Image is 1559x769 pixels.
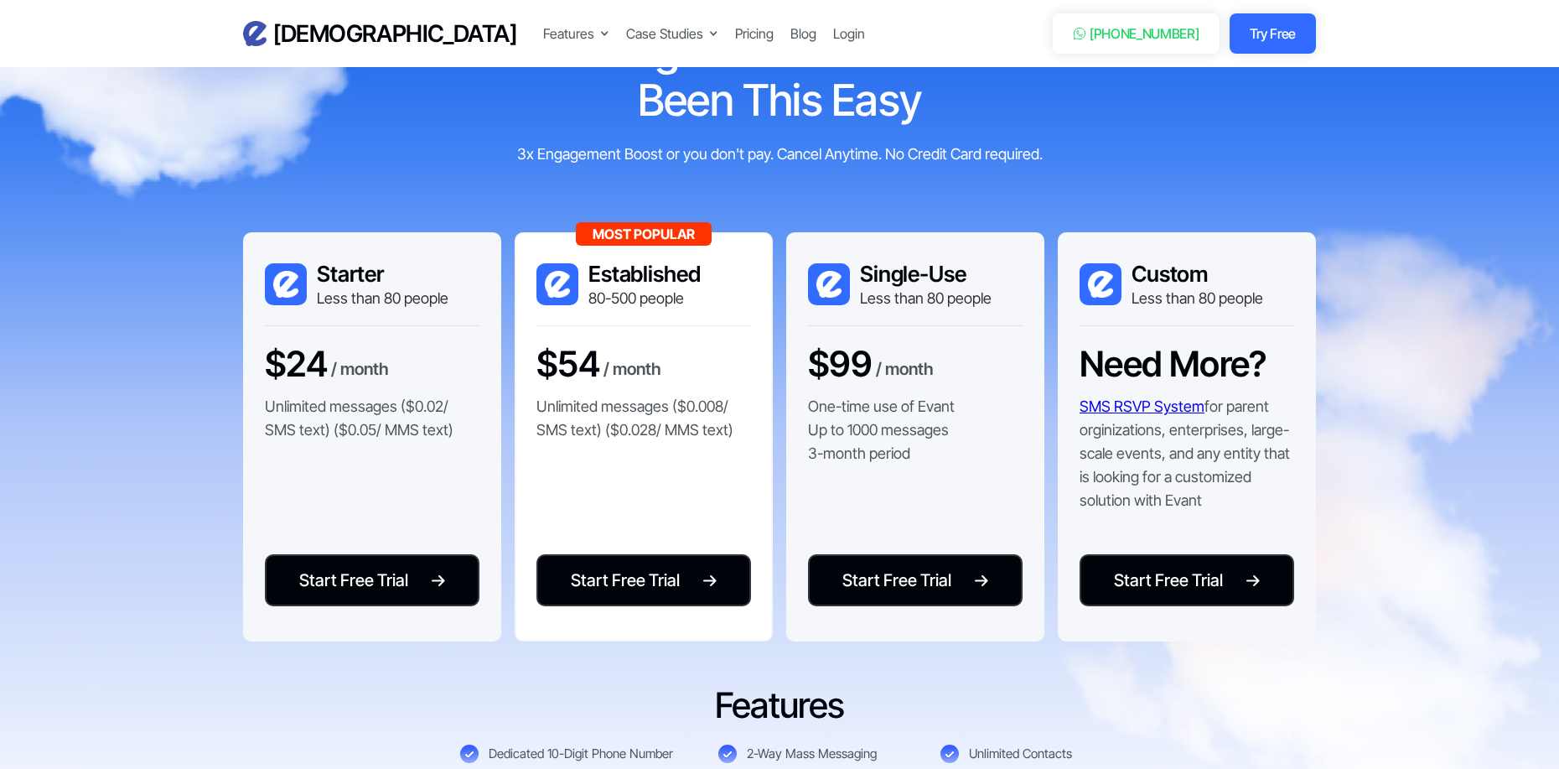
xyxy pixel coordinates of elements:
div: / month [331,356,389,385]
h3: Single-Use [860,261,992,288]
h3: Established [588,261,701,288]
div: Start Free Trial [842,568,951,593]
div: 2-Way Mass Messaging [747,746,877,762]
p: for parent orginizations, enterprises, large-scale events, and any entity that is looking for a c... [1080,395,1294,512]
p: Unlimited messages ($0.02/ SMS text) ($0.05/ MMS text) [265,395,479,442]
h3: $24 [265,343,327,385]
div: Less than 80 people [317,288,448,309]
p: Unlimited messages ($0.008/ SMS text) ($0.028/ MMS text) [536,395,751,442]
a: Start Free Trial [536,554,751,606]
h3: $99 [808,343,872,385]
div: Dedicated 10-Digit Phone Number [489,746,673,762]
h3: Starter [317,261,448,288]
div: Features [543,23,609,44]
a: Start Free Trial [1080,554,1294,606]
div: Features [543,23,594,44]
h3: Need More? [1080,343,1266,385]
div: Start Free Trial [1114,568,1223,593]
div: Start Free Trial [299,568,408,593]
a: Login [833,23,865,44]
div: / month [876,356,934,385]
a: Start Free Trial [265,554,479,606]
a: Start Free Trial [808,554,1023,606]
div: Start Free Trial [571,568,680,593]
div: Unlimited Contacts [969,746,1072,762]
h2: Getting RSVPs Has Never Been This Easy [502,25,1058,126]
div: [PHONE_NUMBER] [1090,23,1199,44]
div: 80-500 people [588,288,701,309]
a: Blog [790,23,816,44]
h3: Custom [1132,261,1263,288]
h3: Features [502,683,1058,728]
a: SMS RSVP System [1080,397,1204,415]
a: Pricing [735,23,774,44]
div: / month [603,356,661,385]
div: Case Studies [626,23,703,44]
a: [PHONE_NUMBER] [1053,13,1220,54]
p: One-time use of Evant Up to 1000 messages 3-month period [808,395,955,465]
a: home [243,19,516,49]
a: Try Free [1230,13,1316,54]
div: Most Popular [576,222,712,246]
div: Case Studies [626,23,718,44]
h3: $54 [536,343,599,385]
div: Less than 80 people [860,288,992,309]
div: Less than 80 people [1132,288,1263,309]
h3: [DEMOGRAPHIC_DATA] [273,19,516,49]
div: 3x Engagement Boost or you don't pay. Cancel Anytime. No Credit Card required. [502,143,1058,165]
